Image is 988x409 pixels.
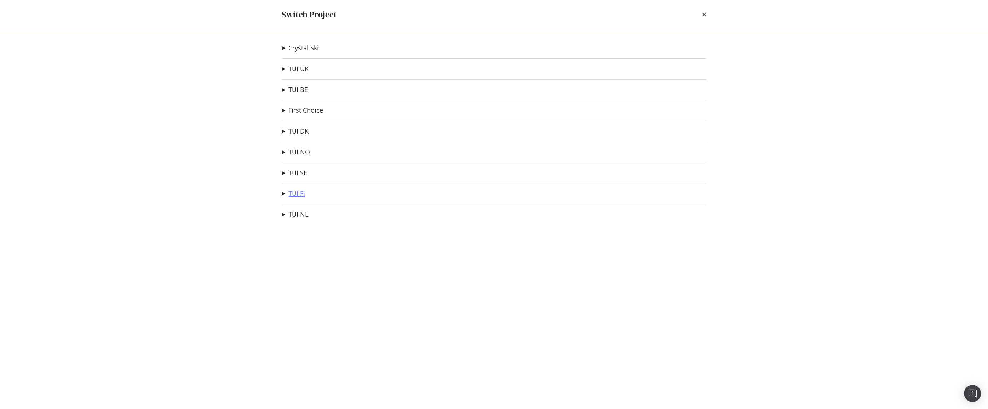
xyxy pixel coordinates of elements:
summary: TUI FI [282,189,305,198]
summary: TUI SE [282,169,307,178]
a: TUI BE [288,86,308,93]
div: Switch Project [282,8,337,21]
div: times [702,8,706,21]
a: Crystal Ski [288,44,319,52]
a: First Choice [288,107,323,114]
a: TUI FI [288,190,305,197]
summary: TUI BE [282,85,308,95]
a: TUI DK [288,127,309,135]
a: TUI NL [288,211,308,218]
a: TUI UK [288,65,309,73]
summary: TUI NL [282,210,308,219]
summary: TUI UK [282,64,309,74]
summary: TUI DK [282,127,309,136]
a: TUI SE [288,169,307,177]
summary: TUI NO [282,148,310,157]
div: Open Intercom Messenger [964,385,981,402]
summary: First Choice [282,106,323,115]
a: TUI NO [288,148,310,156]
summary: Crystal Ski [282,44,319,53]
